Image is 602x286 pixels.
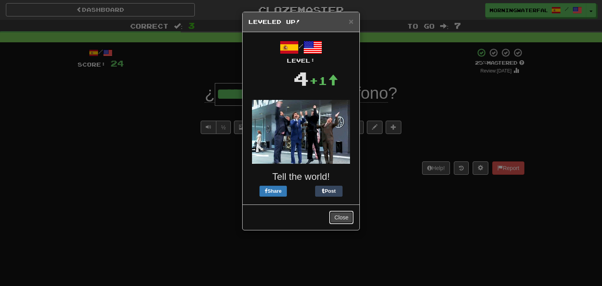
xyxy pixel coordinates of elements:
button: Post [315,186,343,197]
h3: Tell the world! [248,172,354,182]
button: Share [259,186,287,197]
div: +1 [309,73,338,89]
button: Close [329,211,354,224]
h5: Leveled Up! [248,18,354,26]
div: / [248,38,354,65]
div: Level: [248,57,354,65]
button: Close [349,17,354,25]
iframe: X Post Button [287,186,315,197]
span: × [349,17,354,26]
img: anchorman-0f45bd94e4bc77b3e4009f63bd0ea52a2253b4c1438f2773e23d74ae24afd04f.gif [252,100,350,164]
div: 4 [293,65,309,92]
